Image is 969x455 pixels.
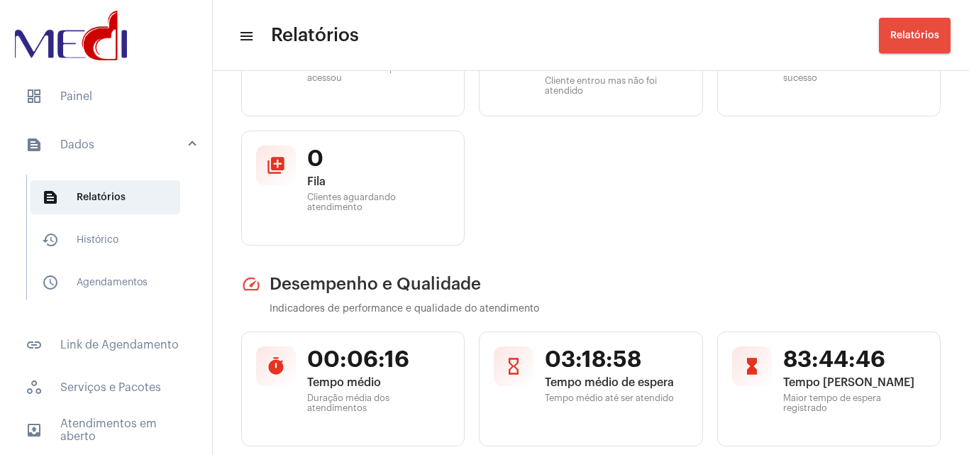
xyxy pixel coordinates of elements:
span: sidenav icon [26,379,43,396]
span: Atendimentos em que o cliente acessou [307,63,450,83]
mat-panel-title: Dados [26,136,189,153]
mat-icon: hourglass_empty [504,356,524,376]
h2: Desempenho e Qualidade [241,274,941,294]
mat-icon: speed [241,274,261,294]
mat-icon: sidenav icon [42,274,59,291]
span: Link de Agendamento [14,328,198,362]
mat-icon: sidenav icon [42,189,59,206]
span: 03:18:58 [545,346,687,373]
span: Tempo médio até ser atendido [545,393,687,403]
span: Tempo médio de espera [545,376,687,389]
span: 83:44:46 [783,346,926,373]
span: Duração média dos atendimentos [307,393,450,413]
button: Relatórios [879,18,951,53]
span: Fila [307,175,450,188]
mat-icon: hourglass_full [742,356,762,376]
span: Agendamentos [31,265,180,300]
mat-icon: sidenav icon [42,231,59,248]
img: d3a1b5fa-500b-b90f-5a1c-719c20e9830b.png [11,7,131,64]
span: Histórico [31,223,180,257]
mat-icon: timer [266,356,286,376]
mat-icon: queue [266,155,286,175]
span: Relatórios [890,31,939,40]
span: Relatórios [271,24,359,47]
mat-expansion-panel-header: sidenav iconDados [9,122,212,168]
mat-icon: sidenav icon [26,336,43,353]
span: Tempo [PERSON_NAME] [783,376,926,389]
span: Cliente entrou mas não foi atendido [545,76,687,96]
span: Relatórios [31,180,180,214]
mat-icon: sidenav icon [26,136,43,153]
span: 00:06:16 [307,346,450,373]
span: Painel [14,80,198,114]
span: Atendimentos em aberto [14,413,198,447]
mat-icon: sidenav icon [26,422,43,439]
span: 0 [307,146,450,172]
span: Maior tempo de espera registrado [783,393,926,413]
span: Tempo médio [307,376,450,389]
span: Serviços e Pacotes [14,371,198,405]
div: sidenav iconDados [9,168,212,319]
span: sidenav icon [26,88,43,105]
mat-icon: sidenav icon [238,28,253,45]
span: Clientes aguardando atendimento [307,192,450,212]
span: Atendimentos finalizados com sucesso [783,63,926,83]
p: Indicadores de performance e qualidade do atendimento [270,304,941,314]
